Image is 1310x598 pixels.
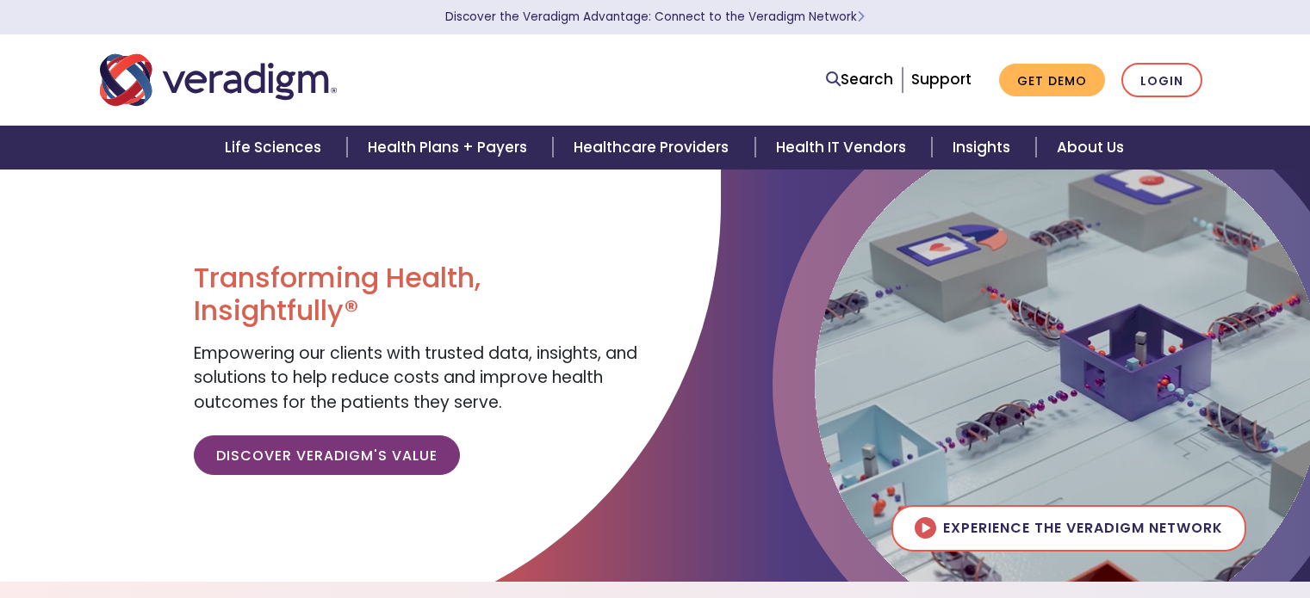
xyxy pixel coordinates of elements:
[999,64,1105,97] a: Get Demo
[857,9,865,25] span: Learn More
[911,69,972,89] a: Support
[932,126,1036,170] a: Insights
[1036,126,1145,170] a: About Us
[194,262,642,328] h1: Transforming Health, Insightfully®
[553,126,754,170] a: Healthcare Providers
[204,126,347,170] a: Life Sciences
[347,126,553,170] a: Health Plans + Payers
[194,342,637,414] span: Empowering our clients with trusted data, insights, and solutions to help reduce costs and improv...
[194,435,460,475] a: Discover Veradigm's Value
[826,68,893,91] a: Search
[1121,63,1202,98] a: Login
[445,9,865,25] a: Discover the Veradigm Advantage: Connect to the Veradigm NetworkLearn More
[100,52,337,108] img: Veradigm logo
[755,126,932,170] a: Health IT Vendors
